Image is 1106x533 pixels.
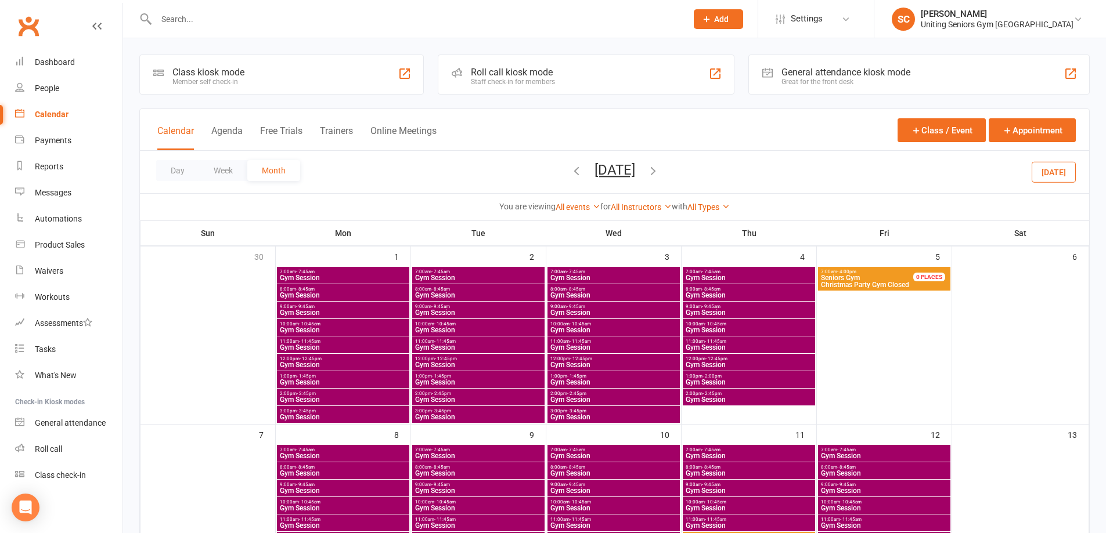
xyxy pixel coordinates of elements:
span: Gym Session [550,361,678,368]
span: - 7:45am [567,269,585,274]
span: Gym Session [550,344,678,351]
div: 5 [935,246,952,266]
span: Gym Session [550,522,678,529]
span: Gym Session [415,414,542,420]
span: - 7:45am [431,447,450,452]
span: - 12:45pm [570,356,592,361]
a: Waivers [15,258,123,284]
span: Gym Session [279,505,407,512]
span: 2:00pm [279,391,407,396]
div: [PERSON_NAME] [921,9,1073,19]
span: 1:00pm [279,374,407,379]
span: - 12:45pm [435,356,457,361]
span: 8:00am [550,287,678,292]
a: Payments [15,128,123,154]
div: Product Sales [35,240,85,249]
span: 12:00pm [685,356,813,361]
span: 11:00am [415,517,542,522]
span: - 11:45am [299,517,320,522]
div: 11 [795,425,816,444]
span: 11:00am [550,339,678,344]
span: - 10:45am [299,499,320,505]
div: 8 [394,425,410,444]
span: - 11:45am [840,517,862,522]
span: Gym Session [685,361,813,368]
span: - 8:45am [296,465,315,470]
span: 8:00am [685,465,813,470]
span: Gym Session [550,327,678,333]
span: - 12:45pm [705,356,727,361]
span: 10:00am [685,499,813,505]
span: - 12:45pm [300,356,322,361]
button: [DATE] [1032,161,1076,182]
span: - 7:45am [296,447,315,452]
span: 11:00am [415,339,542,344]
span: Gym Session [279,292,407,299]
span: - 9:45am [567,482,585,487]
span: - 8:45am [567,465,585,470]
div: Payments [35,136,71,145]
button: Week [199,160,247,181]
div: Dashboard [35,57,75,67]
span: 10:00am [279,499,407,505]
span: Gym Session [550,396,678,403]
span: Gym Session [415,274,542,281]
span: 8:00am [685,287,813,292]
span: Gym Session [685,274,813,281]
span: - 10:45am [705,499,726,505]
div: Calendar [35,110,69,119]
span: Gym Session [279,379,407,386]
span: - 10:45am [840,499,862,505]
span: 9:00am [279,304,407,309]
a: Roll call [15,436,123,462]
span: Gym Session [550,487,678,494]
span: 12:00pm [550,356,678,361]
span: - 11:45am [570,339,591,344]
div: Automations [35,214,82,223]
a: Reports [15,154,123,180]
span: 10:00am [415,321,542,327]
span: - 2:45pm [702,391,722,396]
div: Open Intercom Messenger [12,494,39,521]
span: Gym Session [279,274,407,281]
span: 7:00am [279,447,407,452]
button: Agenda [211,125,243,150]
span: Gym Session [820,505,948,512]
th: Sun [140,221,276,245]
span: - 8:45am [702,287,720,292]
span: - 9:45am [431,482,450,487]
span: Gym Session [279,522,407,529]
span: Gym Session [279,327,407,333]
span: Gym Session [685,522,813,529]
span: 8:00am [550,465,678,470]
span: - 11:45am [705,339,726,344]
span: Add [714,14,729,24]
span: Gym Session [279,487,407,494]
span: 9:00am [550,304,678,309]
span: - 9:45am [702,304,720,309]
a: Workouts [15,284,123,310]
div: Roll call kiosk mode [471,67,555,78]
span: - 3:45pm [432,408,451,414]
button: Day [156,160,199,181]
span: 11:00am [685,517,813,522]
span: 9:00am [415,482,542,487]
span: - 9:45am [296,304,315,309]
span: 3:00pm [415,408,542,414]
span: Gym Session [415,344,542,351]
div: General attendance kiosk mode [781,67,910,78]
span: Gym Session [685,452,813,459]
span: 1:00pm [415,374,542,379]
span: 2:00pm [685,391,813,396]
span: - 2:45pm [567,391,586,396]
span: 7:00am [279,269,407,274]
span: Gym Session [685,487,813,494]
span: Gym Session [820,452,948,459]
span: - 11:45am [705,517,726,522]
a: What's New [15,362,123,389]
span: Gym Session [685,470,813,477]
span: Gym Session [550,414,678,420]
span: 9:00am [685,304,813,309]
span: - 1:45pm [567,374,586,379]
div: 0 PLACES [913,273,945,281]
